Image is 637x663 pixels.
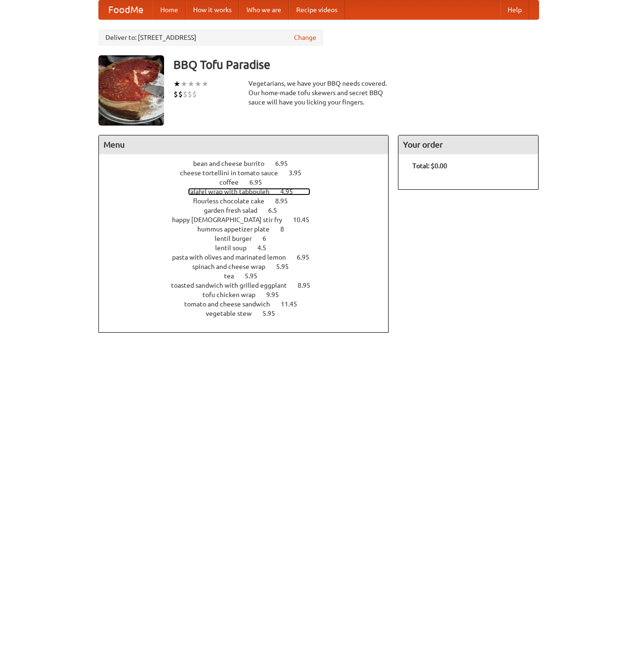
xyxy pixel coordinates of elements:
a: tea 5.95 [224,272,275,280]
li: $ [192,89,197,99]
span: 9.95 [266,291,288,298]
span: 6.95 [249,179,271,186]
li: ★ [173,79,180,89]
a: Recipe videos [289,0,345,19]
span: 5.95 [276,263,298,270]
span: 3.95 [289,169,311,177]
span: garden fresh salad [204,207,267,214]
span: hummus appetizer plate [197,225,279,233]
span: 11.45 [281,300,307,308]
a: flourless chocolate cake 8.95 [193,197,305,205]
li: ★ [180,79,187,89]
span: flourless chocolate cake [193,197,274,205]
span: toasted sandwich with grilled eggplant [171,282,296,289]
a: Change [294,33,316,42]
span: 5.95 [262,310,285,317]
a: toasted sandwich with grilled eggplant 8.95 [171,282,328,289]
span: pasta with olives and marinated lemon [172,253,295,261]
a: cheese tortellini in tomato sauce 3.95 [180,169,319,177]
a: bean and cheese burrito 6.95 [193,160,305,167]
span: happy [DEMOGRAPHIC_DATA] stir fry [172,216,292,223]
a: lentil burger 6 [215,235,284,242]
span: 6.95 [275,160,297,167]
a: pasta with olives and marinated lemon 6.95 [172,253,327,261]
span: tomato and cheese sandwich [184,300,279,308]
span: 6.5 [268,207,286,214]
span: spinach and cheese wrap [192,263,275,270]
span: cheese tortellini in tomato sauce [180,169,287,177]
a: spinach and cheese wrap 5.95 [192,263,306,270]
span: tofu chicken wrap [202,291,265,298]
span: tea [224,272,243,280]
span: 8 [280,225,293,233]
a: tofu chicken wrap 9.95 [202,291,296,298]
span: 10.45 [293,216,319,223]
h3: BBQ Tofu Paradise [173,55,539,74]
span: falafel wrap with tabbouleh [188,188,279,195]
b: Total: $0.00 [412,162,447,170]
span: vegetable stew [206,310,261,317]
a: Home [153,0,186,19]
h4: Your order [398,135,538,154]
span: lentil burger [215,235,261,242]
li: ★ [195,79,202,89]
li: $ [187,89,192,99]
h4: Menu [99,135,389,154]
li: $ [178,89,183,99]
span: 5.95 [245,272,267,280]
a: hummus appetizer plate 8 [197,225,301,233]
span: coffee [219,179,248,186]
a: garden fresh salad 6.5 [204,207,294,214]
li: $ [173,89,178,99]
li: ★ [202,79,209,89]
a: Who we are [239,0,289,19]
a: happy [DEMOGRAPHIC_DATA] stir fry 10.45 [172,216,327,223]
span: 4.95 [280,188,302,195]
a: tomato and cheese sandwich 11.45 [184,300,315,308]
a: FoodMe [99,0,153,19]
span: bean and cheese burrito [193,160,274,167]
a: lentil soup 4.5 [215,244,284,252]
span: 4.5 [257,244,276,252]
span: 8.95 [298,282,320,289]
span: 6.95 [297,253,319,261]
div: Deliver to: [STREET_ADDRESS] [98,29,323,46]
img: angular.jpg [98,55,164,126]
div: Vegetarians, we have your BBQ needs covered. Our home-made tofu skewers and secret BBQ sauce will... [248,79,389,107]
a: coffee 6.95 [219,179,279,186]
li: $ [183,89,187,99]
a: How it works [186,0,239,19]
span: 6 [262,235,276,242]
span: lentil soup [215,244,256,252]
a: vegetable stew 5.95 [206,310,292,317]
a: Help [500,0,529,19]
a: falafel wrap with tabbouleh 4.95 [188,188,310,195]
li: ★ [187,79,195,89]
span: 8.95 [275,197,297,205]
